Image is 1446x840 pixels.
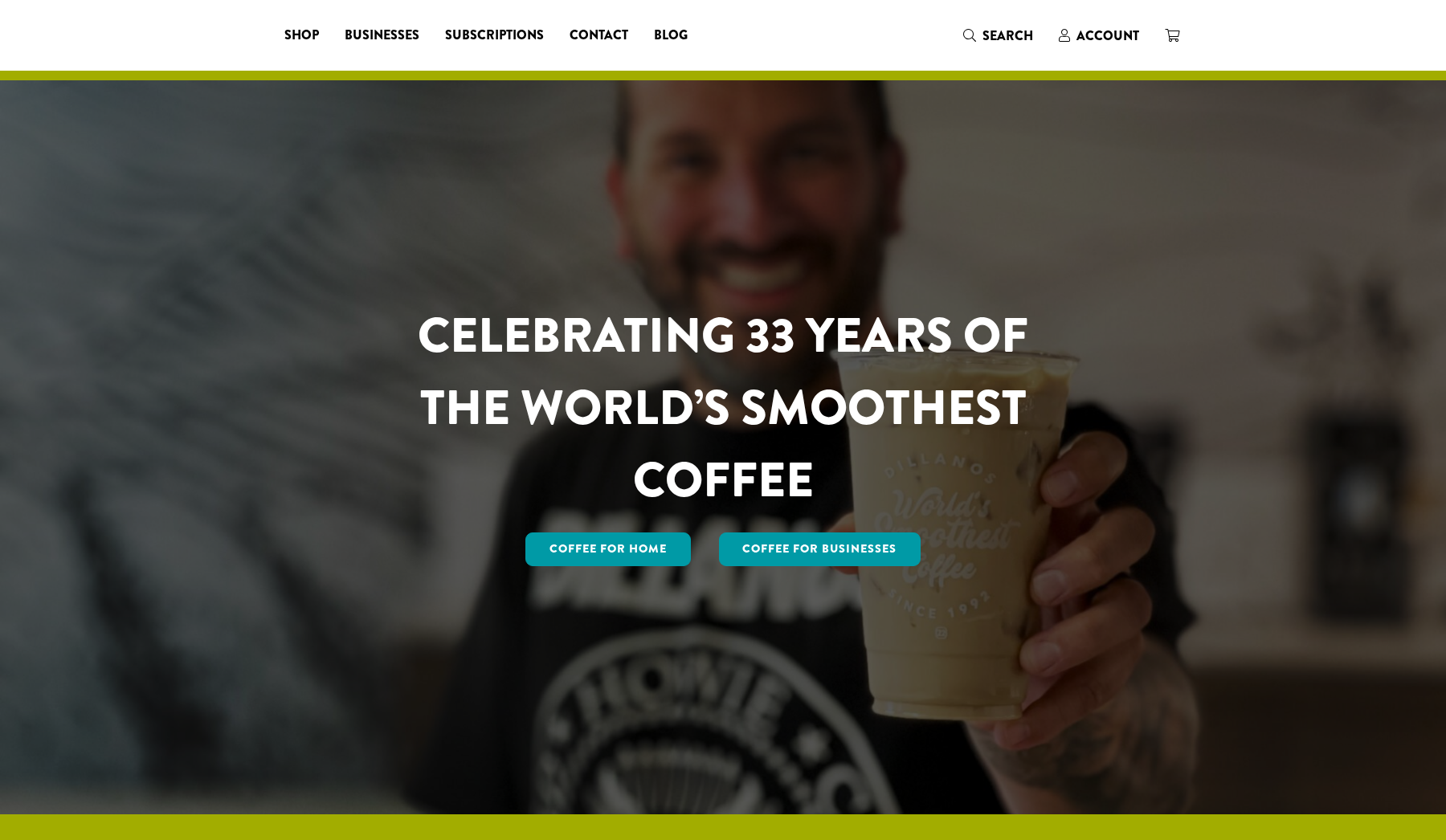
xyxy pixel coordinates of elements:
span: Account [1076,27,1139,45]
span: Subscriptions [445,26,544,46]
a: Shop [272,22,332,48]
a: Search [950,22,1046,49]
span: Contact [570,26,628,46]
span: Shop [284,26,319,46]
a: Coffee For Businesses [719,532,921,566]
span: Search [982,27,1033,45]
span: Blog [654,26,688,46]
h1: CELEBRATING 33 YEARS OF THE WORLD’S SMOOTHEST COFFEE [370,300,1076,516]
span: Businesses [345,26,419,46]
a: Coffee for Home [525,532,691,566]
